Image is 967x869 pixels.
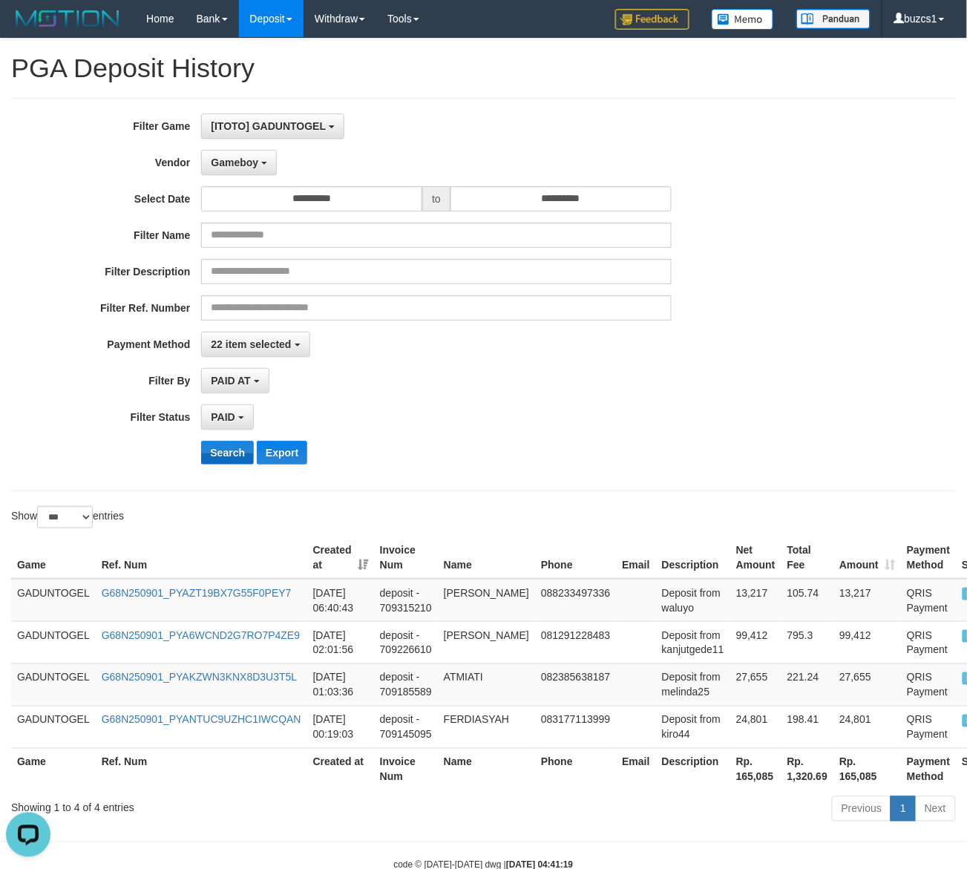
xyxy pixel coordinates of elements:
[374,706,438,748] td: deposit - 709145095
[307,579,374,622] td: [DATE] 06:40:43
[307,663,374,706] td: [DATE] 01:03:36
[832,796,891,822] a: Previous
[201,332,309,357] button: 22 item selected
[374,621,438,663] td: deposit - 709226610
[656,537,730,579] th: Description
[307,537,374,579] th: Created at: activate to sort column ascending
[617,748,656,790] th: Email
[422,186,450,211] span: to
[211,411,235,423] span: PAID
[535,579,616,622] td: 088233497336
[915,796,956,822] a: Next
[617,537,656,579] th: Email
[11,663,96,706] td: GADUNTOGEL
[833,706,901,748] td: 24,801
[730,537,781,579] th: Net Amount
[656,621,730,663] td: Deposit from kanjutgede11
[535,537,616,579] th: Phone
[712,9,774,30] img: Button%20Memo.svg
[11,506,124,528] label: Show entries
[901,537,956,579] th: Payment Method
[781,748,833,790] th: Rp. 1,320.69
[11,621,96,663] td: GADUNTOGEL
[656,663,730,706] td: Deposit from melinda25
[374,579,438,622] td: deposit - 709315210
[833,537,901,579] th: Amount: activate to sort column ascending
[211,338,291,350] span: 22 item selected
[11,748,96,790] th: Game
[211,120,326,132] span: [ITOTO] GADUNTOGEL
[438,748,535,790] th: Name
[901,748,956,790] th: Payment Method
[781,537,833,579] th: Total Fee
[11,579,96,622] td: GADUNTOGEL
[37,506,93,528] select: Showentries
[201,441,254,465] button: Search
[781,579,833,622] td: 105.74
[901,706,956,748] td: QRIS Payment
[307,621,374,663] td: [DATE] 02:01:56
[11,7,124,30] img: MOTION_logo.png
[438,537,535,579] th: Name
[11,537,96,579] th: Game
[374,663,438,706] td: deposit - 709185589
[535,706,616,748] td: 083177113999
[833,579,901,622] td: 13,217
[6,6,50,50] button: Open LiveChat chat widget
[102,714,301,726] a: G68N250901_PYANTUC9UZHC1IWCQAN
[201,368,269,393] button: PAID AT
[201,114,344,139] button: [ITOTO] GADUNTOGEL
[796,9,871,29] img: panduan.png
[102,629,300,641] a: G68N250901_PYA6WCND2G7RO7P4ZE9
[901,579,956,622] td: QRIS Payment
[781,663,833,706] td: 221.24
[730,621,781,663] td: 99,412
[438,621,535,663] td: [PERSON_NAME]
[535,621,616,663] td: 081291228483
[781,706,833,748] td: 198.41
[891,796,916,822] a: 1
[257,441,307,465] button: Export
[96,748,307,790] th: Ref. Num
[11,795,392,816] div: Showing 1 to 4 of 4 entries
[656,748,730,790] th: Description
[730,748,781,790] th: Rp. 165,085
[11,706,96,748] td: GADUNTOGEL
[730,579,781,622] td: 13,217
[535,663,616,706] td: 082385638187
[833,663,901,706] td: 27,655
[102,587,292,599] a: G68N250901_PYAZT19BX7G55F0PEY7
[833,748,901,790] th: Rp. 165,085
[833,621,901,663] td: 99,412
[901,663,956,706] td: QRIS Payment
[730,706,781,748] td: 24,801
[307,748,374,790] th: Created at
[201,404,253,430] button: PAID
[656,706,730,748] td: Deposit from kiro44
[438,579,535,622] td: [PERSON_NAME]
[201,150,277,175] button: Gameboy
[438,663,535,706] td: ATMIATI
[438,706,535,748] td: FERDIASYAH
[11,53,956,83] h1: PGA Deposit History
[211,157,258,168] span: Gameboy
[211,375,250,387] span: PAID AT
[901,621,956,663] td: QRIS Payment
[656,579,730,622] td: Deposit from waluyo
[535,748,616,790] th: Phone
[730,663,781,706] td: 27,655
[374,537,438,579] th: Invoice Num
[374,748,438,790] th: Invoice Num
[307,706,374,748] td: [DATE] 00:19:03
[781,621,833,663] td: 795.3
[96,537,307,579] th: Ref. Num
[102,672,298,683] a: G68N250901_PYAKZWN3KNX8D3U3T5L
[615,9,689,30] img: Feedback.jpg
